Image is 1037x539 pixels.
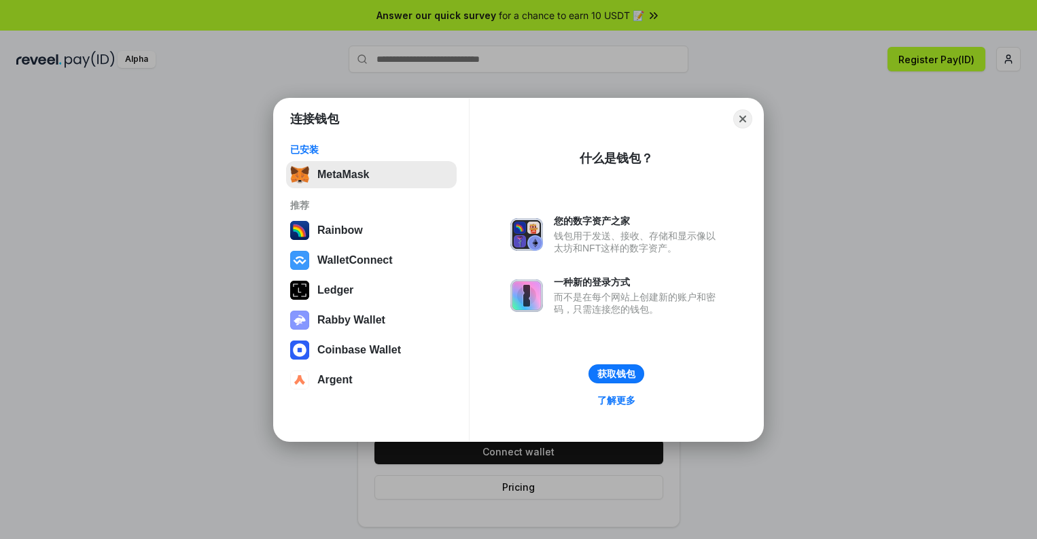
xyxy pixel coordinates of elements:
img: svg+xml,%3Csvg%20width%3D%2228%22%20height%3D%2228%22%20viewBox%3D%220%200%2028%2028%22%20fill%3D... [290,251,309,270]
button: Rainbow [286,217,457,244]
div: Rabby Wallet [317,314,385,326]
div: 钱包用于发送、接收、存储和显示像以太坊和NFT这样的数字资产。 [554,230,722,254]
div: 获取钱包 [597,368,635,380]
button: Ledger [286,277,457,304]
img: svg+xml,%3Csvg%20xmlns%3D%22http%3A%2F%2Fwww.w3.org%2F2000%2Fsvg%22%20width%3D%2228%22%20height%3... [290,281,309,300]
img: svg+xml,%3Csvg%20width%3D%2228%22%20height%3D%2228%22%20viewBox%3D%220%200%2028%2028%22%20fill%3D... [290,370,309,389]
div: MetaMask [317,169,369,181]
div: Ledger [317,284,353,296]
div: WalletConnect [317,254,393,266]
img: svg+xml,%3Csvg%20xmlns%3D%22http%3A%2F%2Fwww.w3.org%2F2000%2Fsvg%22%20fill%3D%22none%22%20viewBox... [290,311,309,330]
a: 了解更多 [589,392,644,409]
div: Coinbase Wallet [317,344,401,356]
button: 获取钱包 [588,364,644,383]
img: svg+xml,%3Csvg%20width%3D%2228%22%20height%3D%2228%22%20viewBox%3D%220%200%2028%2028%22%20fill%3D... [290,341,309,360]
h1: 连接钱包 [290,111,339,127]
div: 已安装 [290,143,453,156]
button: MetaMask [286,161,457,188]
img: svg+xml,%3Csvg%20xmlns%3D%22http%3A%2F%2Fwww.w3.org%2F2000%2Fsvg%22%20fill%3D%22none%22%20viewBox... [510,279,543,312]
button: WalletConnect [286,247,457,274]
div: Rainbow [317,224,363,237]
div: 了解更多 [597,394,635,406]
button: Close [733,109,752,128]
div: Argent [317,374,353,386]
div: 一种新的登录方式 [554,276,722,288]
img: svg+xml,%3Csvg%20width%3D%22120%22%20height%3D%22120%22%20viewBox%3D%220%200%20120%20120%22%20fil... [290,221,309,240]
button: Rabby Wallet [286,307,457,334]
button: Coinbase Wallet [286,336,457,364]
div: 而不是在每个网站上创建新的账户和密码，只需连接您的钱包。 [554,291,722,315]
img: svg+xml,%3Csvg%20fill%3D%22none%22%20height%3D%2233%22%20viewBox%3D%220%200%2035%2033%22%20width%... [290,165,309,184]
img: svg+xml,%3Csvg%20xmlns%3D%22http%3A%2F%2Fwww.w3.org%2F2000%2Fsvg%22%20fill%3D%22none%22%20viewBox... [510,218,543,251]
button: Argent [286,366,457,394]
div: 您的数字资产之家 [554,215,722,227]
div: 推荐 [290,199,453,211]
div: 什么是钱包？ [580,150,653,167]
